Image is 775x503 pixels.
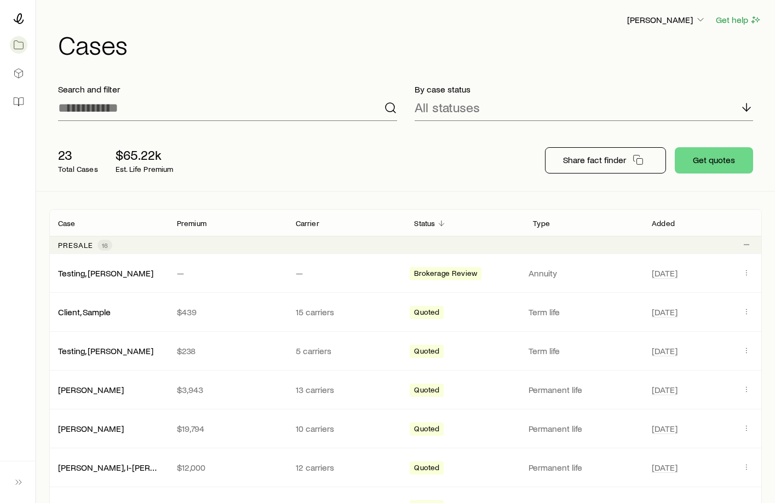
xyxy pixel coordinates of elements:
p: Carrier [296,219,319,228]
p: $238 [177,345,278,356]
h1: Cases [58,31,762,57]
p: Total Cases [58,165,98,174]
p: — [177,268,278,279]
p: Status [414,219,435,228]
span: [DATE] [652,423,678,434]
p: $3,943 [177,384,278,395]
p: 5 carriers [296,345,397,356]
a: Testing, [PERSON_NAME] [58,345,153,356]
a: Testing, [PERSON_NAME] [58,268,153,278]
p: 15 carriers [296,307,397,317]
p: 10 carriers [296,423,397,434]
button: Share fact finder [545,147,666,174]
button: Get help [715,14,762,26]
p: Permanent life [529,384,639,395]
p: 13 carriers [296,384,397,395]
p: $12,000 [177,462,278,473]
div: Testing, [PERSON_NAME] [58,268,153,279]
span: [DATE] [652,384,678,395]
span: 16 [102,241,108,250]
span: Brokerage Review [414,269,477,280]
p: $19,794 [177,423,278,434]
span: [DATE] [652,462,678,473]
a: [PERSON_NAME] [58,423,124,433]
div: [PERSON_NAME], I-[PERSON_NAME] [58,462,159,473]
div: [PERSON_NAME] [58,384,124,396]
div: [PERSON_NAME] [58,423,124,435]
p: Est. Life Premium [116,165,174,174]
p: Premium [177,219,206,228]
p: Permanent life [529,462,639,473]
div: Testing, [PERSON_NAME] [58,345,153,357]
p: Share fact finder [563,154,626,165]
p: $439 [177,307,278,317]
button: Get quotes [675,147,753,174]
p: Term life [529,307,639,317]
p: [PERSON_NAME] [627,14,706,25]
p: Term life [529,345,639,356]
p: By case status [415,84,754,95]
span: Quoted [414,346,439,358]
span: [DATE] [652,345,678,356]
p: All statuses [415,100,480,115]
span: Quoted [414,463,439,475]
p: Case [58,219,76,228]
p: Annuity [529,268,639,279]
p: Permanent life [529,423,639,434]
p: — [296,268,397,279]
p: $65.22k [116,147,174,163]
span: [DATE] [652,307,678,317]
button: [PERSON_NAME] [627,14,707,27]
div: Client, Sample [58,307,111,318]
p: Type [533,219,550,228]
p: 12 carriers [296,462,397,473]
p: Presale [58,241,93,250]
p: Search and filter [58,84,397,95]
a: [PERSON_NAME], I-[PERSON_NAME] [58,462,198,472]
p: Added [652,219,675,228]
span: [DATE] [652,268,678,279]
span: Quoted [414,385,439,397]
span: Quoted [414,308,439,319]
p: 23 [58,147,98,163]
a: Client, Sample [58,307,111,317]
span: Quoted [414,424,439,436]
a: [PERSON_NAME] [58,384,124,395]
